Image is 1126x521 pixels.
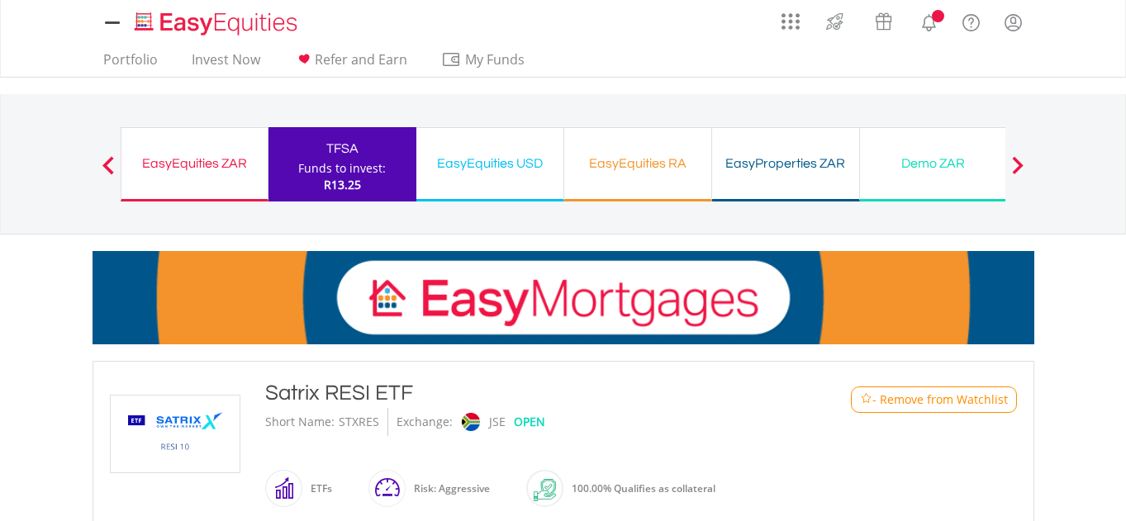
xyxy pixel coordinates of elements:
[461,413,479,431] img: jse.png
[128,4,304,37] a: Home page
[113,395,237,472] img: TFSA.STXRES.png
[298,160,386,177] div: Funds to invest:
[534,479,556,501] img: collateral-qualifying-green.svg
[872,391,1008,408] span: - Remove from Watchlist
[97,51,164,77] a: Portfolio
[950,4,992,37] a: FAQ's and Support
[265,408,335,436] div: Short Name:
[821,8,848,35] img: thrive-v2.svg
[908,4,950,37] a: Notifications
[131,10,304,37] img: EasyEquities_Logo.png
[339,408,379,436] div: STXRES
[722,152,849,175] div: EasyProperties ZAR
[514,408,545,436] div: OPEN
[278,137,406,160] div: TFSA
[441,49,549,70] span: My Funds
[771,4,810,31] a: AppsGrid
[131,152,258,175] div: EasyEquities ZAR
[574,152,701,175] div: EasyEquities RA
[489,408,506,436] div: JSE
[397,408,453,436] div: Exchange:
[315,50,407,69] span: Refer and Earn
[1001,164,1034,181] button: Next
[302,469,332,509] div: ETFs
[324,177,361,192] span: R13.25
[92,164,125,181] button: Previous
[406,469,490,509] div: Risk: Aggressive
[870,152,997,175] div: Demo ZAR
[992,4,1034,40] a: My Profile
[851,386,1017,413] button: Watchlist - Remove from Watchlist
[859,4,908,35] a: Vouchers
[287,51,414,77] a: Refer and Earn
[185,51,267,77] a: Invest Now
[860,393,872,405] img: Watchlist
[93,251,1034,344] img: EasyMortage Promotion Banner
[426,152,553,175] div: EasyEquities USD
[265,378,784,408] div: Satrix RESI ETF
[782,12,800,31] img: grid-menu-icon.svg
[572,481,715,495] span: 100.00% Qualifies as collateral
[870,8,897,35] img: vouchers-v2.svg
